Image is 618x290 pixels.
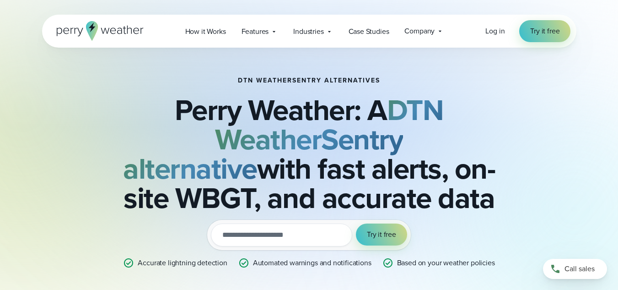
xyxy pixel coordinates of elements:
[253,257,371,268] p: Automated warnings and notifications
[238,77,380,84] h1: DTN WeatherSentry Alternatives
[356,224,407,246] button: Try it free
[367,229,396,240] span: Try it free
[485,26,505,36] span: Log in
[242,26,269,37] span: Features
[185,26,226,37] span: How it Works
[341,22,397,41] a: Case Studies
[530,26,559,37] span: Try it free
[543,259,607,279] a: Call sales
[564,263,595,274] span: Call sales
[123,88,443,190] strong: DTN WeatherSentry alternative
[293,26,323,37] span: Industries
[349,26,389,37] span: Case Studies
[397,257,495,268] p: Based on your weather policies
[138,257,227,268] p: Accurate lightning detection
[88,95,531,213] h2: Perry Weather: A with fast alerts, on-site WBGT, and accurate data
[519,20,570,42] a: Try it free
[404,26,435,37] span: Company
[177,22,234,41] a: How it Works
[485,26,505,37] a: Log in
